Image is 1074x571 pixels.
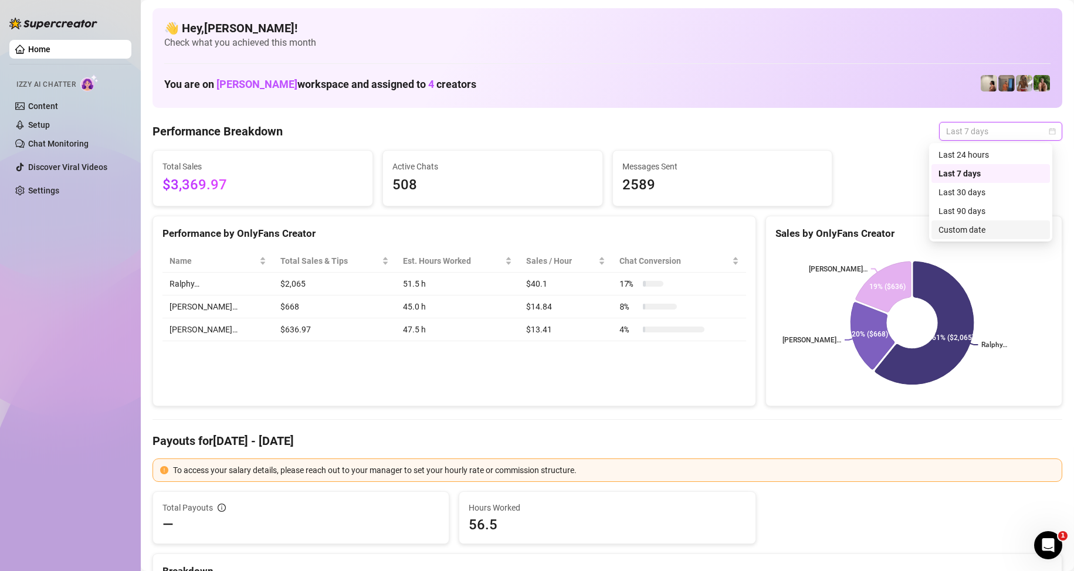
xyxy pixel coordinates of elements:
img: logo-BBDzfeDw.svg [9,18,97,29]
span: Check what you achieved this month [164,36,1051,49]
div: Last 7 days [931,164,1050,183]
span: 56.5 [469,515,746,534]
span: Sales / Hour [526,254,596,267]
td: [PERSON_NAME]… [162,295,273,318]
span: Active Chats [392,160,593,173]
h4: Payouts for [DATE] - [DATE] [153,433,1062,449]
div: Last 90 days [931,202,1050,220]
div: Custom date [939,223,1043,236]
div: Custom date [931,220,1050,239]
div: Sales by OnlyFans Creator [775,226,1052,242]
a: Setup [28,120,50,130]
span: info-circle [218,504,226,512]
span: $3,369.97 [162,174,363,196]
td: $13.41 [519,318,612,341]
span: calendar [1049,128,1056,135]
span: 4 % [619,323,638,336]
th: Chat Conversion [612,250,746,273]
td: 45.0 h [396,295,519,318]
a: Discover Viral Videos [28,162,107,172]
span: — [162,515,174,534]
td: 51.5 h [396,273,519,295]
span: 17 % [619,277,638,290]
text: [PERSON_NAME]… [782,336,841,344]
img: Wayne [998,75,1015,91]
td: $14.84 [519,295,612,318]
th: Total Sales & Tips [273,250,396,273]
th: Name [162,250,273,273]
span: Last 7 days [946,123,1055,140]
span: 1 [1058,531,1068,541]
td: $40.1 [519,273,612,295]
a: Content [28,101,58,111]
img: Nathaniel [1016,75,1032,91]
span: 4 [428,78,434,90]
span: 508 [392,174,593,196]
img: AI Chatter [80,74,99,91]
img: Nathaniel [1034,75,1050,91]
div: To access your salary details, please reach out to your manager to set your hourly rate or commis... [173,464,1055,477]
div: Last 30 days [939,186,1043,199]
td: 47.5 h [396,318,519,341]
h1: You are on workspace and assigned to creators [164,78,476,91]
a: Home [28,45,50,54]
text: [PERSON_NAME]… [809,265,868,273]
div: Last 90 days [939,205,1043,217]
span: Hours Worked [469,501,746,514]
td: $668 [273,295,396,318]
div: Last 30 days [931,183,1050,202]
iframe: Intercom live chat [1034,531,1062,559]
div: Est. Hours Worked [403,254,503,267]
span: Messages Sent [622,160,823,173]
span: Izzy AI Chatter [16,79,76,90]
div: Performance by OnlyFans Creator [162,226,746,242]
span: 8 % [619,300,638,313]
span: [PERSON_NAME] [216,78,297,90]
h4: 👋 Hey, [PERSON_NAME] ! [164,20,1051,36]
text: Ralphy… [982,341,1008,349]
div: Last 24 hours [931,145,1050,164]
th: Sales / Hour [519,250,612,273]
span: Name [170,254,257,267]
span: Total Sales & Tips [280,254,380,267]
span: Total Sales [162,160,363,173]
td: [PERSON_NAME]… [162,318,273,341]
td: $2,065 [273,273,396,295]
span: exclamation-circle [160,466,168,474]
a: Chat Monitoring [28,139,89,148]
span: Chat Conversion [619,254,730,267]
td: $636.97 [273,318,396,341]
a: Settings [28,186,59,195]
span: 2589 [622,174,823,196]
td: Ralphy… [162,273,273,295]
span: Total Payouts [162,501,213,514]
img: Ralphy [981,75,997,91]
div: Last 24 hours [939,148,1043,161]
h4: Performance Breakdown [153,123,283,140]
div: Last 7 days [939,167,1043,180]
